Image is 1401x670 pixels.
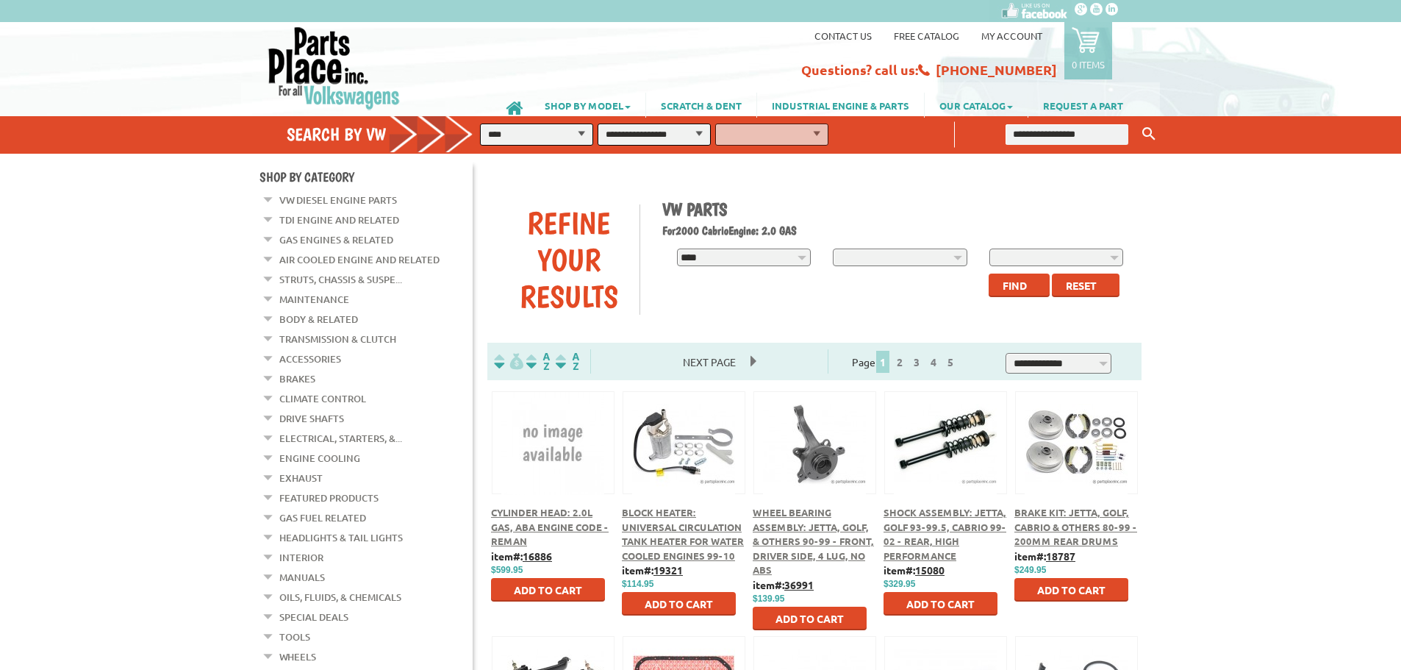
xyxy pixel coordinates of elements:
[279,349,341,368] a: Accessories
[884,592,997,616] button: Add to Cart
[645,597,713,610] span: Add to Cart
[884,563,945,577] b: item#:
[279,409,344,428] a: Drive Shafts
[757,93,924,118] a: INDUSTRIAL ENGINE & PARTS
[491,565,523,575] span: $599.95
[498,204,639,315] div: Refine Your Results
[1014,578,1128,602] button: Add to Cart
[828,349,982,374] div: Page
[753,594,784,604] span: $139.95
[1014,506,1137,547] a: Brake Kit: Jetta, Golf, Cabrio & Others 80-99 - 200mm Rear Drums
[279,429,402,448] a: Electrical, Starters, &...
[523,353,553,370] img: Sort by Headline
[279,369,315,388] a: Brakes
[279,548,323,567] a: Interior
[784,578,814,591] u: 36991
[279,310,358,329] a: Body & Related
[514,583,582,596] span: Add to Cart
[753,578,814,591] b: item#:
[494,353,523,370] img: filterpricelow.svg
[894,29,959,42] a: Free Catalog
[279,528,403,547] a: Headlights & Tail Lights
[279,449,360,468] a: Engine Cooling
[989,274,1050,297] button: Find
[530,93,645,118] a: SHOP BY MODEL
[1028,93,1138,118] a: REQUEST A PART
[1014,565,1046,575] span: $249.95
[279,210,399,229] a: TDI Engine and Related
[279,508,366,527] a: Gas Fuel Related
[662,224,676,238] span: For
[279,230,393,249] a: Gas Engines & Related
[1003,279,1027,292] span: Find
[622,579,653,589] span: $114.95
[1066,279,1097,292] span: Reset
[279,607,348,627] a: Special Deals
[884,579,915,589] span: $329.95
[927,355,940,368] a: 4
[662,224,1131,238] h2: 2000 Cabrio
[279,329,396,349] a: Transmission & Clutch
[653,563,683,577] u: 19321
[775,612,844,625] span: Add to Cart
[925,93,1028,118] a: OUR CATALOG
[622,563,683,577] b: item#:
[279,568,325,587] a: Manuals
[491,578,605,602] button: Add to Cart
[622,592,736,616] button: Add to Cart
[491,549,552,563] b: item#:
[728,224,797,238] span: Engine: 2.0 GAS
[279,488,379,507] a: Featured Products
[646,93,756,118] a: SCRATCH & DENT
[1037,583,1106,596] span: Add to Cart
[876,351,889,373] span: 1
[1052,274,1119,297] button: Reset
[662,199,1131,220] h1: VW Parts
[753,506,874,576] a: Wheel Bearing Assembly: Jetta, Golf, & Others 90-99 - Front, Driver Side, 4 lug, No ABS
[1064,22,1112,79] a: 0 items
[906,597,975,610] span: Add to Cart
[287,124,488,145] h4: Search by VW
[523,549,552,563] u: 16886
[1138,122,1160,146] button: Keyword Search
[279,389,366,408] a: Climate Control
[279,290,349,309] a: Maintenance
[279,647,316,666] a: Wheels
[279,250,440,269] a: Air Cooled Engine and Related
[259,169,473,185] h4: Shop By Category
[981,29,1042,42] a: My Account
[944,355,957,368] a: 5
[814,29,872,42] a: Contact us
[279,190,397,210] a: VW Diesel Engine Parts
[279,627,310,646] a: Tools
[910,355,923,368] a: 3
[915,563,945,577] u: 15080
[553,353,582,370] img: Sort by Sales Rank
[1072,58,1105,71] p: 0 items
[753,607,867,630] button: Add to Cart
[622,506,744,562] a: Block Heater: Universal Circulation Tank Heater For Water Cooled Engines 99-10
[279,468,323,488] a: Exhaust
[1014,549,1075,563] b: item#:
[491,506,609,547] a: Cylinder Head: 2.0L Gas, ABA Engine Code - Reman
[267,26,401,110] img: Parts Place Inc!
[884,506,1006,562] a: Shock Assembly: Jetta, Golf 93-99.5, Cabrio 99-02 - Rear, High Performance
[668,355,750,368] a: Next Page
[1046,549,1075,563] u: 18787
[279,588,401,607] a: Oils, Fluids, & Chemicals
[668,351,750,373] span: Next Page
[893,355,906,368] a: 2
[279,270,402,289] a: Struts, Chassis & Suspe...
